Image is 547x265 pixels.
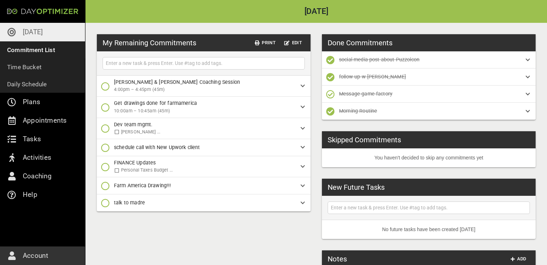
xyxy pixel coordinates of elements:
span: 4:00pm – 4:45pm (45m) [114,86,295,93]
span: FINANCE Updates [114,160,156,165]
h3: New Future Tasks [328,182,385,193]
h3: Skipped Commitments [328,134,401,145]
li: You haven't decided to skip any commitments yet [322,148,536,167]
button: Add [507,254,530,265]
div: Get drawings done for farmamerica10:00am – 10:45am (45m) [97,97,311,118]
div: Dev team mgmt. [PERSON_NAME] ... [97,118,311,139]
h2: [DATE] [85,7,547,16]
p: Commitment List [7,45,55,55]
p: [DATE] [23,26,43,38]
div: [PERSON_NAME] & [PERSON_NAME] Coaching Session4:00pm – 4:45pm (45m) [97,76,311,97]
p: Tasks [23,133,41,145]
h3: Notes [328,254,347,264]
span: Dev team mgmt. [114,122,152,127]
input: Enter a new task & press Enter. Use #tag to add tags. [329,203,528,212]
span: Edit [284,39,302,47]
span: 10:00am – 10:45am (45m) [114,107,295,115]
h3: My Remaining Commitments [103,37,196,48]
div: schedule call with New Upwork client [97,139,311,156]
span: [PERSON_NAME] & [PERSON_NAME] Coaching Session [114,79,240,85]
p: Daily Schedule [7,79,47,89]
p: Account [23,250,48,261]
span: Morning Routine [339,108,377,114]
span: follow up w [PERSON_NAME] [339,74,406,80]
div: follow up w [PERSON_NAME] [322,68,536,86]
p: Coaching [23,170,52,182]
p: Time Bucket [7,62,42,72]
span: talk to madre [114,200,145,205]
span: Personal Taxes Budget ... [121,167,173,173]
li: No future tasks have been created [DATE] [322,220,536,239]
span: social media post about Puzzolcon [339,57,420,62]
h3: Done Commitments [328,37,392,48]
div: talk to madre [97,194,311,212]
button: Edit [281,37,305,49]
img: Day Optimizer [7,9,78,14]
span: schedule call with New Upwork client [114,144,200,150]
span: Message game factory [339,91,392,97]
div: FINANCE Updates Personal Taxes Budget ... [97,156,311,177]
span: [PERSON_NAME] ... [121,129,160,134]
div: Morning Routine [322,103,536,120]
p: Activities [23,152,51,163]
span: Farm America Drawing!!! [114,183,171,188]
button: Print [252,37,278,49]
p: Help [23,189,37,200]
div: social media post about Puzzolcon [322,51,536,68]
div: Message game factory [322,86,536,103]
p: Appointments [23,115,67,126]
span: Add [510,255,527,263]
span: Print [255,39,276,47]
input: Enter a new task & press Enter. Use #tag to add tags. [104,59,303,68]
div: Farm America Drawing!!! [97,177,311,194]
p: Plans [23,96,40,108]
span: Get drawings done for farmamerica [114,100,197,106]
